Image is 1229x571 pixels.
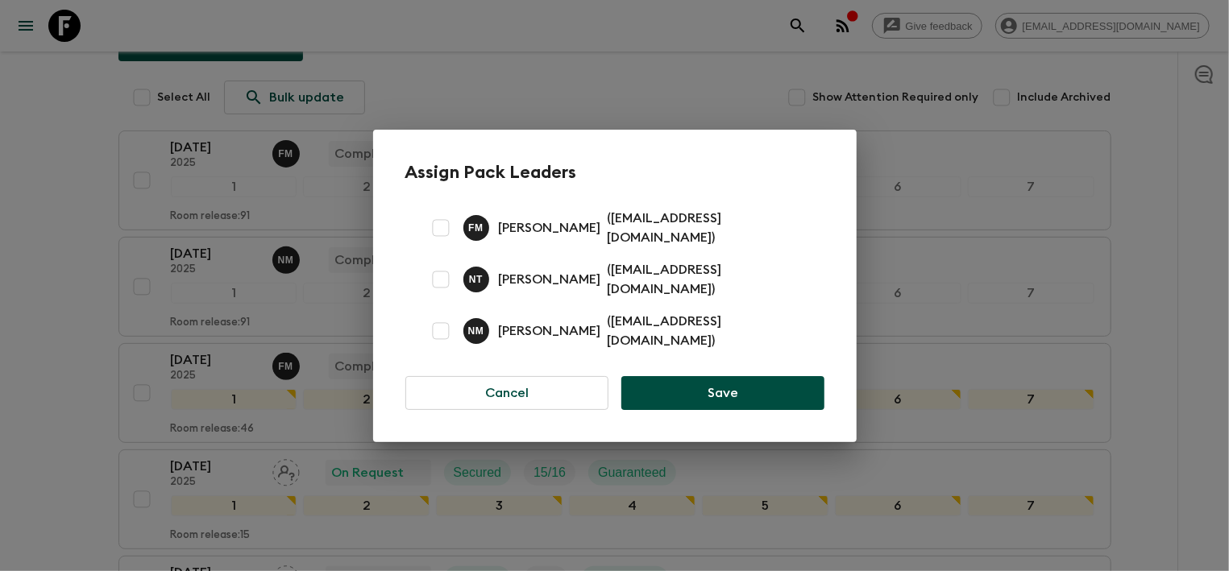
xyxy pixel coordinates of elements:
[405,376,609,410] button: Cancel
[608,209,805,247] p: ( [EMAIL_ADDRESS][DOMAIN_NAME] )
[468,325,484,337] p: N M
[499,321,601,341] p: [PERSON_NAME]
[468,221,484,234] p: F M
[608,260,805,299] p: ( [EMAIL_ADDRESS][DOMAIN_NAME] )
[499,270,601,289] p: [PERSON_NAME]
[469,273,483,286] p: N T
[608,312,805,350] p: ( [EMAIL_ADDRESS][DOMAIN_NAME] )
[405,162,824,183] h2: Assign Pack Leaders
[621,376,824,410] button: Save
[499,218,601,238] p: [PERSON_NAME]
